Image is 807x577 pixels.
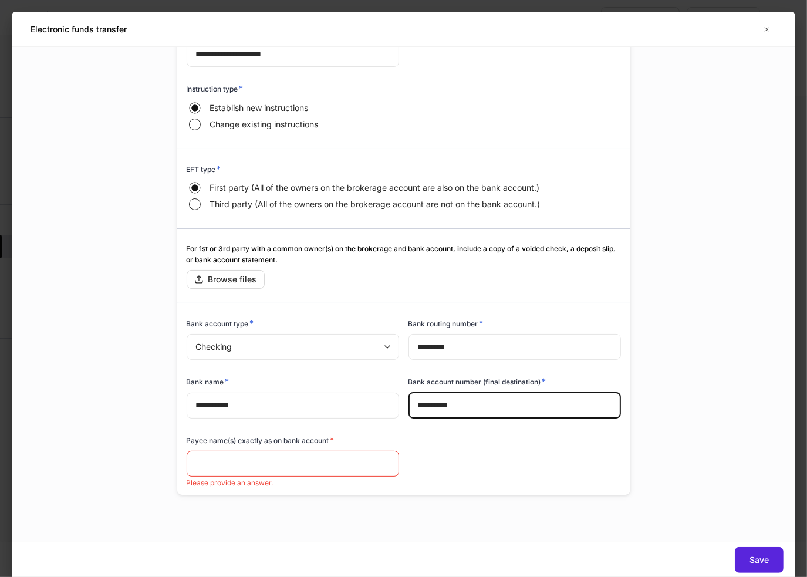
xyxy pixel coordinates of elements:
h6: Bank name [187,376,229,387]
button: Browse files [187,270,265,289]
h6: For 1st or 3rd party with a common owner(s) on the brokerage and bank account, include a copy of ... [187,243,621,265]
span: Establish new instructions [210,102,309,114]
div: Browse files [208,274,257,285]
button: Save [735,547,784,573]
h6: Bank routing number [408,318,484,329]
h6: Bank account number (final destination) [408,376,546,387]
span: Third party (All of the owners on the brokerage account are not on the bank account.) [210,198,541,210]
h6: Payee name(s) exactly as on bank account [187,434,335,446]
h6: Instruction type [187,83,244,95]
p: Please provide an answer. [187,478,399,488]
h6: EFT type [187,163,221,175]
span: Change existing instructions [210,119,319,130]
h5: Electronic funds transfer [31,23,127,35]
div: Save [749,554,769,566]
div: Checking [187,334,399,360]
span: First party (All of the owners on the brokerage account are also on the bank account.) [210,182,540,194]
h6: Bank account type [187,318,254,329]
